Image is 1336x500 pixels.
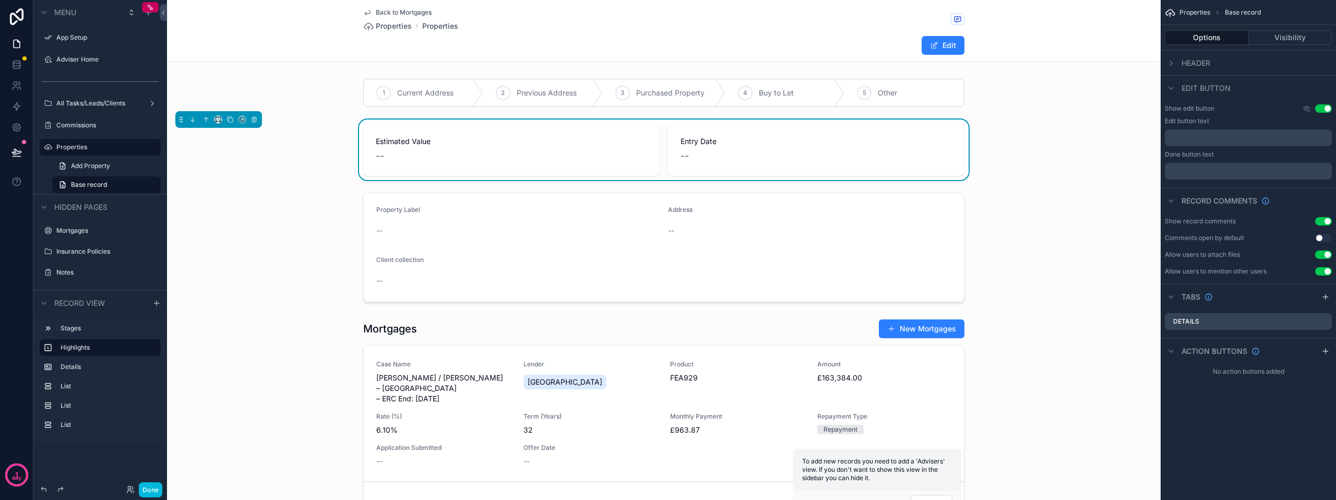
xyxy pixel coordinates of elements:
span: Action buttons [1182,346,1247,356]
span: Back to Mortgages [376,8,432,17]
a: Add Property [52,158,161,174]
label: Commissions [56,121,154,129]
p: 1 [15,470,18,480]
span: Tabs [1182,292,1200,302]
a: Properties [422,21,458,31]
label: Notes [56,268,154,277]
label: Done button text [1165,150,1214,159]
span: Menu [54,7,76,18]
label: Details [1173,317,1199,326]
div: scrollable content [33,315,167,444]
span: Add Property [71,162,110,170]
label: Mortgages [56,227,154,235]
a: Back to Mortgages [363,8,432,17]
label: All Tasks/Leads/Clients [56,99,140,108]
span: Edit button [1182,83,1231,93]
label: Stages [61,324,152,332]
a: Properties [363,21,412,31]
span: Base record [1225,8,1261,17]
div: scrollable content [1165,163,1332,180]
div: Show record comments [1165,217,1236,225]
label: Show edit button [1165,104,1214,113]
span: Base record [71,181,107,189]
label: Properties [56,143,154,151]
p: day [12,474,21,482]
a: Base record [52,176,161,193]
span: To add new records you need to add a 'Advisers' view. If you don't want to show this view in the ... [802,457,945,482]
label: Details [61,363,152,371]
label: Insurance Policies [56,247,154,256]
span: Hidden pages [54,202,108,212]
span: Header [1182,58,1210,68]
button: Options [1165,30,1249,45]
span: -- [376,149,384,163]
span: Entry Date [681,136,952,147]
label: List [61,382,152,390]
button: Edit [922,36,964,55]
div: scrollable content [1165,129,1332,146]
label: List [61,421,152,429]
span: Record comments [1182,196,1257,206]
span: Properties [376,21,412,31]
label: Edit button text [1165,117,1209,125]
div: Allow users to attach files [1165,251,1240,259]
div: No action buttons added [1161,363,1336,380]
label: App Setup [56,33,154,42]
label: Adviser Home [56,55,154,64]
span: -- [681,149,689,163]
label: Highlights [61,343,152,352]
button: Done [139,482,162,497]
div: Comments open by default [1165,234,1244,242]
span: Record view [54,298,105,308]
span: Properties [1179,8,1210,17]
div: Allow users to mention other users [1165,267,1267,276]
label: List [61,401,152,410]
button: Visibility [1249,30,1332,45]
span: Estimated Value [376,136,647,147]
